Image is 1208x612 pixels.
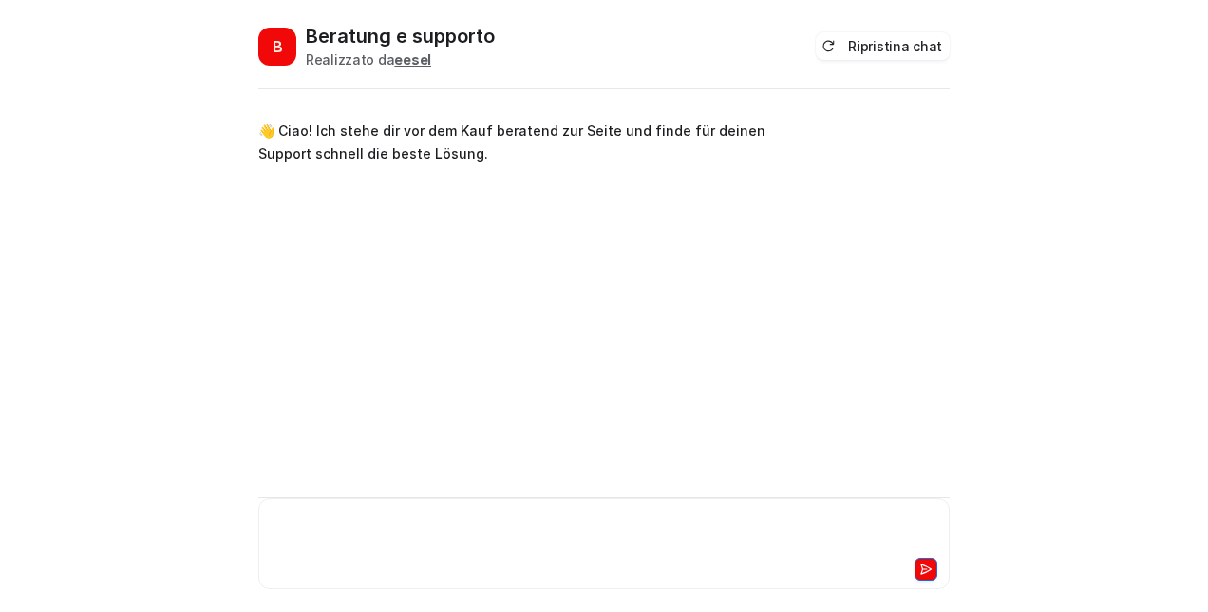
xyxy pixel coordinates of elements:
div: Realizzato da [306,49,495,69]
button: Ripristina chat [816,32,950,60]
span: B [258,28,296,66]
font: Ripristina chat [848,36,942,56]
h2: Beratung e supporto [306,23,495,49]
p: 👋 Ciao! Ich stehe dir vor dem Kauf beratend zur Seite und finde für deinen Support schnell die be... [258,120,814,165]
b: eesel [394,51,431,67]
